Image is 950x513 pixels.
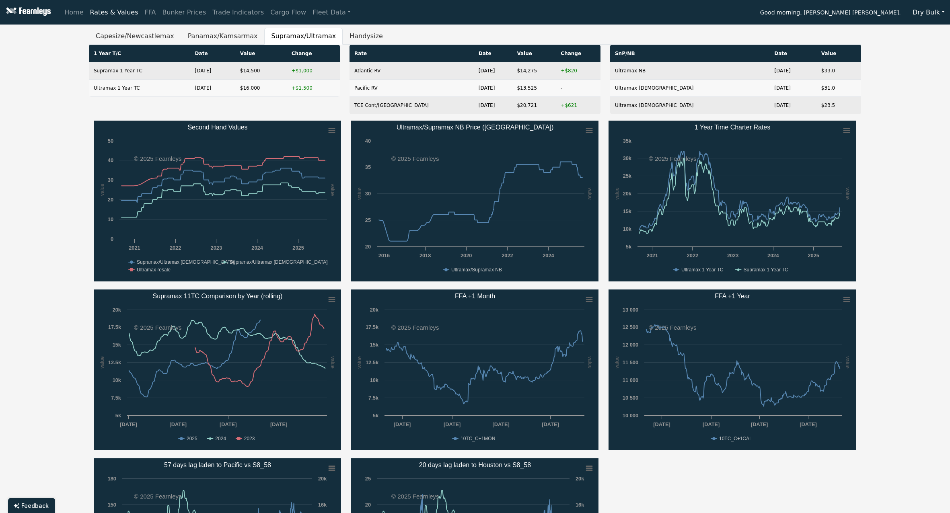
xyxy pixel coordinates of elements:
[623,359,638,365] text: 11 500
[350,80,474,97] td: Pacific RV
[137,267,171,273] text: Ultramax resale
[455,293,495,300] text: FFA +1 Month
[623,191,632,197] text: 20k
[134,155,182,162] text: © 2025 Fearnleys
[287,80,340,97] td: +$1,500
[159,4,209,21] a: Bunker Prices
[351,121,598,281] svg: Ultramax/Supramax NB Price (China)
[142,4,159,21] a: FFA
[267,4,309,21] a: Cargo Flow
[502,252,513,259] text: 2022
[391,493,439,500] text: © 2025 Fearnleys
[614,356,620,369] text: value
[170,421,187,427] text: [DATE]
[576,502,584,508] text: 16k
[609,289,856,450] svg: FFA +1 Year
[378,252,390,259] text: 2016
[356,187,362,200] text: value
[108,359,121,365] text: 12.5k
[287,45,340,62] th: Change
[370,342,379,348] text: 15k
[649,324,697,331] text: © 2025 Fearnleys
[373,412,379,419] text: 5k
[264,28,343,45] button: Supramax/Ultramax
[760,6,901,20] span: Good morning, [PERSON_NAME] [PERSON_NAME].
[610,45,769,62] th: SnP/NB
[623,412,638,419] text: 10 000
[134,324,182,331] text: © 2025 Fearnleys
[190,80,235,97] td: [DATE]
[350,45,474,62] th: Rate
[94,289,341,450] svg: Supramax 11TC Comparison by Year (rolling)
[542,421,559,427] text: [DATE]
[543,252,554,259] text: 2024
[556,80,600,97] td: -
[727,252,738,259] text: 2023
[309,4,354,21] a: Fleet Data
[808,252,819,259] text: 2025
[111,236,113,242] text: 0
[108,502,116,508] text: 150
[751,421,768,427] text: [DATE]
[220,421,236,427] text: [DATE]
[397,124,554,131] text: Ultramax/Supramax NB Price ([GEOGRAPHIC_DATA])
[623,208,632,214] text: 15k
[767,252,779,259] text: 2024
[350,97,474,114] td: TCE Cont/[GEOGRAPHIC_DATA]
[365,191,371,197] text: 30
[623,226,632,232] text: 10k
[744,267,789,273] text: Supramax 1 Year TC
[215,436,226,441] text: 2024
[356,356,362,369] text: value
[365,164,371,170] text: 35
[623,138,632,144] text: 35k
[800,421,816,427] text: [DATE]
[587,187,593,200] text: value
[94,121,341,281] svg: Second Hand Values
[610,97,769,114] td: Ultramax [DEMOGRAPHIC_DATA]
[365,476,371,482] text: 25
[587,356,593,369] text: value
[111,395,121,401] text: 7.5k
[512,97,556,114] td: $20,721
[391,155,439,162] text: © 2025 Fearnleys
[318,502,327,508] text: 16k
[351,289,598,450] svg: FFA +1 Month
[89,28,181,45] button: Capesize/Newcastlemax
[370,307,379,313] text: 20k
[368,395,379,401] text: 7.5k
[474,80,512,97] td: [DATE]
[113,342,121,348] text: 15k
[187,124,247,131] text: Second Hand Values
[343,28,390,45] button: Handysize
[370,377,379,383] text: 10k
[108,476,116,482] text: 180
[365,138,371,144] text: 40
[626,244,632,250] text: 5k
[235,62,287,80] td: $14,500
[703,421,720,427] text: [DATE]
[134,493,182,500] text: © 2025 Fearnleys
[845,356,851,369] text: value
[230,259,328,265] text: Supramax/Ultramax [DEMOGRAPHIC_DATA]
[181,28,265,45] button: Panamax/Kamsarmax
[108,216,113,222] text: 10
[623,395,638,401] text: 10 500
[769,45,816,62] th: Date
[244,436,255,441] text: 2023
[653,421,670,427] text: [DATE]
[99,356,105,369] text: value
[209,4,267,21] a: Trade Indicators
[623,377,638,383] text: 11 000
[610,62,769,80] td: Ultramax NB
[816,45,861,62] th: Value
[89,45,190,62] th: 1 Year T/C
[108,324,121,330] text: 17.5k
[609,121,856,281] svg: 1 Year Time Charter Rates
[695,124,771,131] text: 1 Year Time Charter Rates
[474,97,512,114] td: [DATE]
[614,187,620,200] text: value
[715,293,750,300] text: FFA +1 Year
[512,62,556,80] td: $14,275
[816,62,861,80] td: $33.0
